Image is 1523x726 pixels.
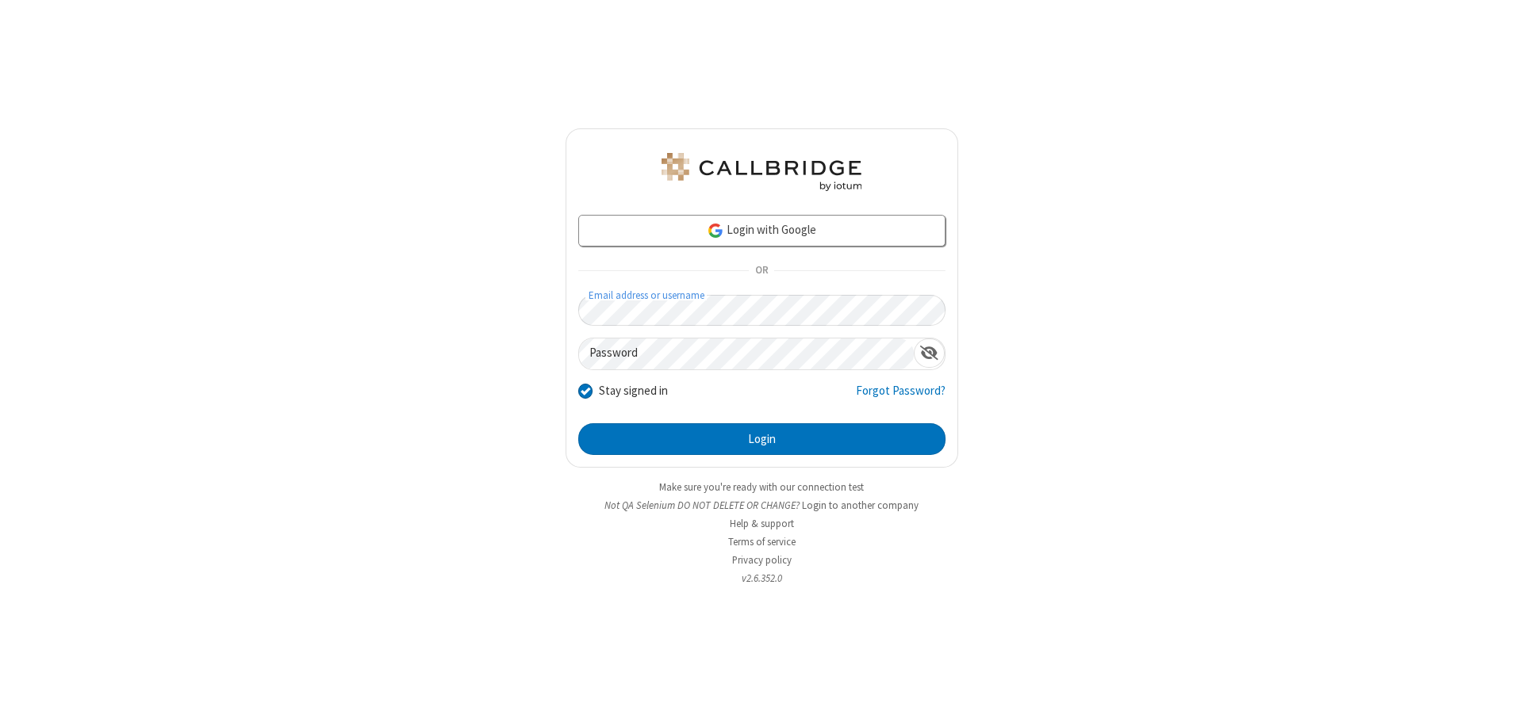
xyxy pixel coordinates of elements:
li: Not QA Selenium DO NOT DELETE OR CHANGE? [566,498,958,513]
a: Privacy policy [732,553,792,567]
label: Stay signed in [599,382,668,400]
a: Forgot Password? [856,382,946,412]
li: v2.6.352.0 [566,571,958,586]
iframe: Chat [1483,685,1511,715]
input: Email address or username [578,295,946,326]
button: Login to another company [802,498,919,513]
img: google-icon.png [707,222,724,239]
img: QA Selenium DO NOT DELETE OR CHANGE [658,153,865,191]
span: OR [749,260,774,282]
button: Login [578,423,946,455]
a: Login with Google [578,215,946,246]
a: Terms of service [728,535,796,548]
a: Help & support [730,517,794,530]
div: Show password [914,338,945,368]
input: Password [579,338,914,369]
a: Make sure you're ready with our connection test [659,480,864,494]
